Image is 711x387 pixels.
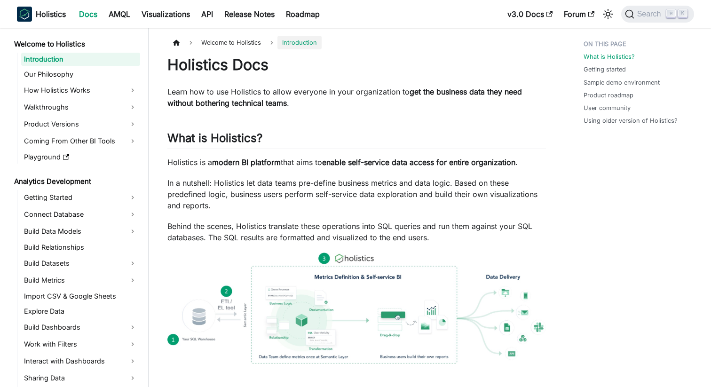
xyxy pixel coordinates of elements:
[666,9,676,18] kbd: ⌘
[21,190,140,205] a: Getting Started
[11,38,140,51] a: Welcome to Holistics
[167,55,546,74] h1: Holistics Docs
[167,36,185,49] a: Home page
[21,290,140,303] a: Import CSV & Google Sheets
[21,337,140,352] a: Work with Filters
[621,6,694,23] button: Search (Command+K)
[558,7,600,22] a: Forum
[167,36,546,49] nav: Breadcrumbs
[584,52,635,61] a: What is Holistics?
[73,7,103,22] a: Docs
[584,116,678,125] a: Using older version of Holistics?
[21,53,140,66] a: Introduction
[197,36,266,49] span: Welcome to Holistics
[21,224,140,239] a: Build Data Models
[584,65,626,74] a: Getting started
[21,83,140,98] a: How Holistics Works
[167,177,546,211] p: In a nutshell: Holistics let data teams pre-define business metrics and data logic. Based on thes...
[280,7,325,22] a: Roadmap
[17,7,32,22] img: Holistics
[21,354,140,369] a: Interact with Dashboards
[136,7,196,22] a: Visualizations
[584,103,631,112] a: User community
[167,157,546,168] p: Holistics is a that aims to .
[11,175,140,188] a: Analytics Development
[584,91,633,100] a: Product roadmap
[322,158,515,167] strong: enable self-service data access for entire organization
[678,9,687,18] kbd: K
[167,221,546,243] p: Behind the scenes, Holistics translate these operations into SQL queries and run them against you...
[277,36,322,49] span: Introduction
[8,28,149,387] nav: Docs sidebar
[21,273,140,288] a: Build Metrics
[584,78,660,87] a: Sample demo environment
[21,256,140,271] a: Build Datasets
[17,7,66,22] a: HolisticsHolistics
[21,134,140,149] a: Coming From Other BI Tools
[21,305,140,318] a: Explore Data
[212,158,281,167] strong: modern BI platform
[167,86,546,109] p: Learn how to use Holistics to allow everyone in your organization to .
[21,241,140,254] a: Build Relationships
[219,7,280,22] a: Release Notes
[21,207,140,222] a: Connect Database
[21,150,140,164] a: Playground
[502,7,558,22] a: v3.0 Docs
[600,7,616,22] button: Switch between dark and light mode (currently light mode)
[21,320,140,335] a: Build Dashboards
[167,253,546,363] img: How Holistics fits in your Data Stack
[21,117,140,132] a: Product Versions
[36,8,66,20] b: Holistics
[21,100,140,115] a: Walkthroughs
[167,131,546,149] h2: What is Holistics?
[634,10,667,18] span: Search
[21,68,140,81] a: Our Philosophy
[21,371,140,386] a: Sharing Data
[196,7,219,22] a: API
[103,7,136,22] a: AMQL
